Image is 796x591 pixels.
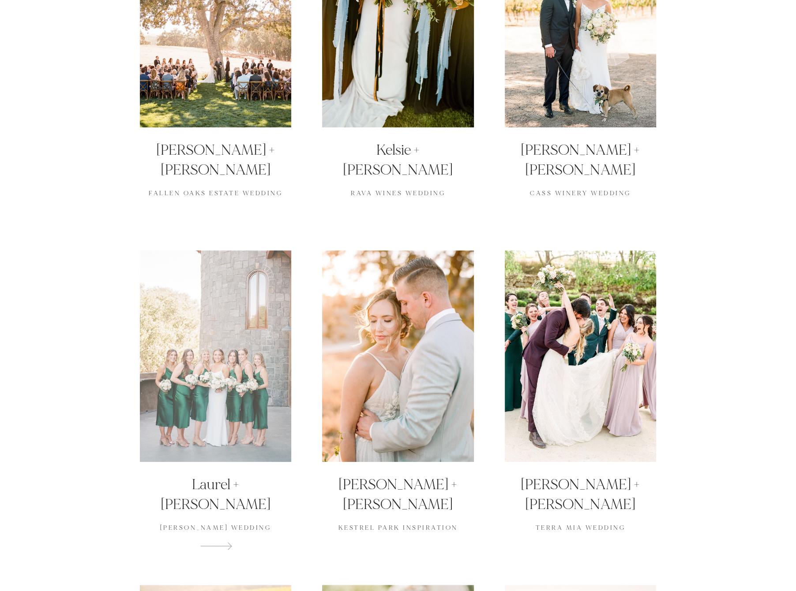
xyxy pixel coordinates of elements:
h2: Kelsie + [PERSON_NAME] [322,141,473,180]
p: Fallen Oaks Estate WEDDING [140,180,291,198]
h2: [PERSON_NAME] + [PERSON_NAME] [322,475,473,515]
p: Rava Wines Wedding [322,180,473,198]
h2: Laurel + [PERSON_NAME] [140,475,291,515]
h2: [PERSON_NAME] + [PERSON_NAME] [140,141,291,180]
p: Kestrel Park Inspiration [322,515,473,532]
a: [PERSON_NAME] + [PERSON_NAME] Kestrel Park Inspiration [322,250,473,550]
a: [PERSON_NAME] + [PERSON_NAME] TERRA MIA WEDDING [505,250,656,550]
h2: [PERSON_NAME] + [PERSON_NAME] [505,141,656,180]
p: [PERSON_NAME] Wedding [140,515,291,532]
h2: [PERSON_NAME] + [PERSON_NAME] [505,475,656,515]
p: Cass Winery Wedding [505,180,656,198]
p: TERRA MIA WEDDING [505,515,656,532]
a: villa loriana wedding san luis obispo california Laurel + [PERSON_NAME] [PERSON_NAME] Wedding [140,250,291,550]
